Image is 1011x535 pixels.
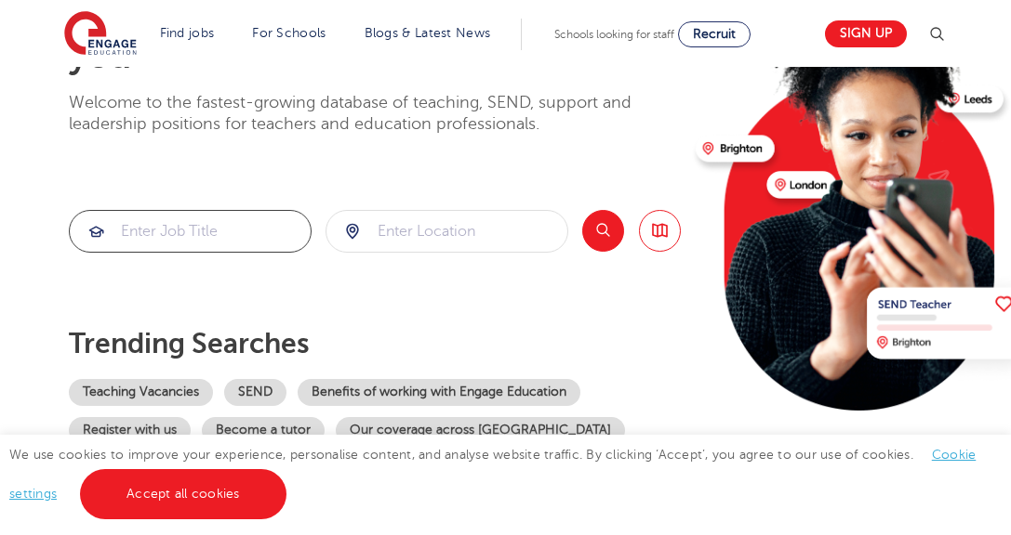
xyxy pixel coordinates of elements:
[582,210,624,252] button: Search
[64,11,137,58] img: Engage Education
[80,469,286,519] a: Accept all cookies
[252,26,326,40] a: For Schools
[160,26,215,40] a: Find jobs
[326,211,567,252] input: Submit
[554,28,674,41] span: Schools looking for staff
[678,21,751,47] a: Recruit
[69,379,213,406] a: Teaching Vacancies
[69,92,681,136] p: Welcome to the fastest-growing database of teaching, SEND, support and leadership positions for t...
[336,417,625,444] a: Our coverage across [GEOGRAPHIC_DATA]
[825,20,907,47] a: Sign up
[202,417,325,444] a: Become a tutor
[365,26,491,40] a: Blogs & Latest News
[69,210,312,253] div: Submit
[326,210,568,253] div: Submit
[224,379,286,406] a: SEND
[693,27,736,41] span: Recruit
[69,327,681,360] p: Trending searches
[9,448,976,501] span: We use cookies to improve your experience, personalise content, and analyse website traffic. By c...
[298,379,580,406] a: Benefits of working with Engage Education
[69,417,191,444] a: Register with us
[70,211,311,252] input: Submit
